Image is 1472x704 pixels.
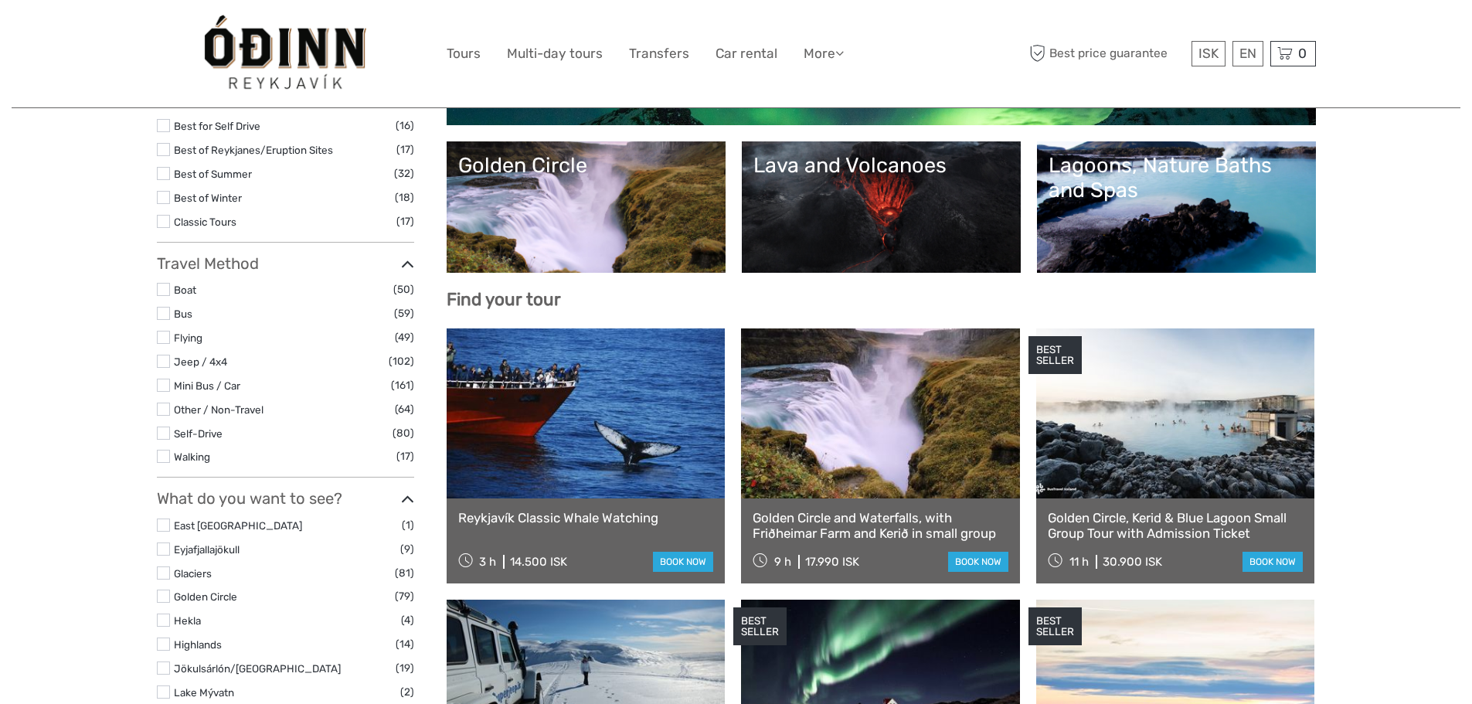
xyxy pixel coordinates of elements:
[396,447,414,465] span: (17)
[174,519,302,532] a: East [GEOGRAPHIC_DATA]
[394,165,414,182] span: (32)
[804,43,844,65] a: More
[1049,153,1304,203] div: Lagoons, Nature Baths and Spas
[1049,153,1304,261] a: Lagoons, Nature Baths and Spas
[174,543,240,556] a: Eyjafjallajökull
[395,587,414,605] span: (79)
[395,400,414,418] span: (64)
[174,403,263,416] a: Other / Non-Travel
[174,168,252,180] a: Best of Summer
[395,328,414,346] span: (49)
[1028,607,1082,646] div: BEST SELLER
[510,555,567,569] div: 14.500 ISK
[174,355,227,368] a: Jeep / 4x4
[1026,41,1188,66] span: Best price guarantee
[396,635,414,653] span: (14)
[389,352,414,370] span: (102)
[401,611,414,629] span: (4)
[1069,555,1089,569] span: 11 h
[458,510,714,525] a: Reykjavík Classic Whale Watching
[400,540,414,558] span: (9)
[1243,552,1303,572] a: book now
[174,284,196,296] a: Boat
[174,451,210,463] a: Walking
[458,153,714,178] div: Golden Circle
[447,289,561,310] b: Find your tour
[157,489,414,508] h3: What do you want to see?
[174,192,242,204] a: Best of Winter
[396,659,414,677] span: (19)
[174,308,192,320] a: Bus
[653,552,713,572] a: book now
[395,564,414,582] span: (81)
[396,141,414,158] span: (17)
[753,153,1009,261] a: Lava and Volcanoes
[507,43,603,65] a: Multi-day tours
[157,254,414,273] h3: Travel Method
[174,662,341,675] a: Jökulsárlón/[GEOGRAPHIC_DATA]
[402,516,414,534] span: (1)
[174,332,202,344] a: Flying
[458,153,714,261] a: Golden Circle
[1103,555,1162,569] div: 30.900 ISK
[174,216,236,228] a: Classic Tours
[1048,510,1304,542] a: Golden Circle, Kerid & Blue Lagoon Small Group Tour with Admission Ticket
[174,120,260,132] a: Best for Self Drive
[396,117,414,134] span: (16)
[479,555,496,569] span: 3 h
[716,43,777,65] a: Car rental
[733,607,787,646] div: BEST SELLER
[1198,46,1219,61] span: ISK
[174,614,201,627] a: Hekla
[805,555,859,569] div: 17.990 ISK
[174,590,237,603] a: Golden Circle
[1232,41,1263,66] div: EN
[174,144,333,156] a: Best of Reykjanes/Eruption Sites
[395,189,414,206] span: (18)
[174,686,234,699] a: Lake Mývatn
[400,683,414,701] span: (2)
[1296,46,1309,61] span: 0
[774,555,791,569] span: 9 h
[948,552,1008,572] a: book now
[447,43,481,65] a: Tours
[393,424,414,442] span: (80)
[174,567,212,580] a: Glaciers
[174,427,223,440] a: Self-Drive
[174,638,222,651] a: Highlands
[753,510,1008,542] a: Golden Circle and Waterfalls, with Friðheimar Farm and Kerið in small group
[394,304,414,322] span: (59)
[202,12,369,96] img: General Info:
[1028,336,1082,375] div: BEST SELLER
[396,213,414,230] span: (17)
[391,376,414,394] span: (161)
[393,281,414,298] span: (50)
[174,379,240,392] a: Mini Bus / Car
[629,43,689,65] a: Transfers
[753,153,1009,178] div: Lava and Volcanoes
